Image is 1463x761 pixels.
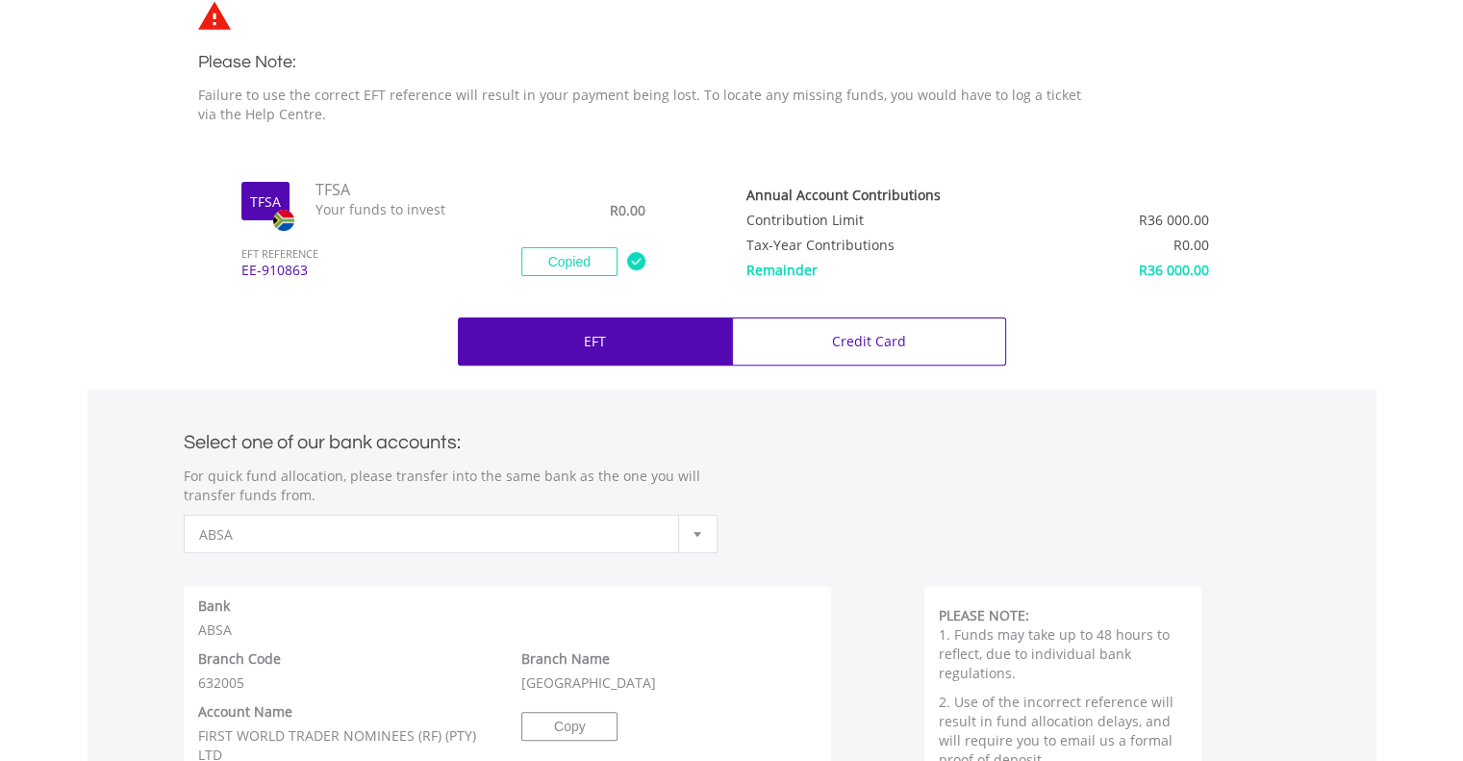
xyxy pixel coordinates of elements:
[301,179,493,201] span: TFSA
[939,625,1188,683] p: 1. Funds may take up to 48 hours to reflect, due to individual bank regulations.
[746,254,1041,279] td: Remainder
[227,261,492,297] span: EE-910863
[832,332,906,351] p: Credit Card
[939,606,1029,624] b: PLEASE NOTE:
[198,49,1102,76] h3: Please Note:
[1173,236,1209,254] span: R0.00
[184,649,508,693] div: 632005
[199,516,673,554] span: ABSA
[521,712,618,741] button: Copy
[198,1,231,30] img: statements-icon-error-satrix.svg
[521,649,610,669] label: Branch Name
[227,220,492,262] span: EFT REFERENCE
[610,201,645,219] span: R0.00
[198,702,292,722] label: Account Name
[507,649,831,693] div: [GEOGRAPHIC_DATA]
[627,252,645,270] img: copied-tick.png
[521,247,618,276] button: Copied
[1139,211,1209,229] span: R36 000.00
[1139,261,1209,279] span: R36 000.00
[198,649,281,669] label: Branch Code
[746,229,1041,254] td: Tax-Year Contributions
[746,204,1041,229] td: Contribution Limit
[301,200,493,219] span: Your funds to invest
[198,596,230,616] label: Bank
[250,192,281,212] label: TFSA
[184,467,718,505] p: For quick fund allocation, please transfer into the same bank as the one you will transfer funds ...
[198,86,1102,124] p: Failure to use the correct EFT reference will result in your payment being lost. To locate any mi...
[746,179,1041,204] th: Contributions are made up of deposits and transfers for the tax year
[184,426,461,452] label: Select one of our bank accounts:
[184,596,832,640] div: ABSA
[584,332,606,351] p: EFT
